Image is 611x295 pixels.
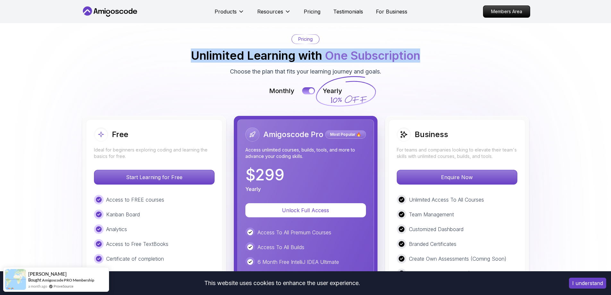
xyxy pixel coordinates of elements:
span: a month ago [28,283,47,289]
a: Enquire Now [397,174,517,180]
p: Kanban Board [106,211,140,218]
button: Resources [257,8,291,21]
h2: Amigoscode Pro [263,129,323,140]
div: This website uses cookies to enhance the user experience. [5,276,559,290]
button: Accept cookies [569,278,606,289]
p: Customized Dashboard [409,225,463,233]
a: Pricing [304,8,320,15]
p: Resources [257,8,283,15]
span: One Subscription [325,48,420,63]
p: Products [215,8,237,15]
p: 3 Month Free IntelliJ IDEA Ultimate [106,270,188,277]
p: Ideal for beginners exploring coding and learning the basics for free. [94,147,215,160]
p: Create Own Assessments (Coming Soon) [409,255,506,263]
p: Monthly [269,86,294,95]
p: Unlimited Access To All Courses [409,196,484,204]
p: $ 299 [245,167,284,183]
a: Start Learning for Free [94,174,215,180]
p: Team Management [409,211,454,218]
p: Bring Your Own Content (Coming Soon) [409,270,504,277]
p: Analytics [106,225,127,233]
p: Start Learning for Free [94,170,214,184]
a: For Business [376,8,407,15]
p: Yearly [245,185,261,193]
button: Unlock Full Access [245,203,366,217]
span: Bought [28,277,41,282]
p: 6 Month Free IntelliJ IDEA Ultimate [258,258,339,266]
p: Unlock Full Access [253,206,358,214]
a: ProveSource [54,283,73,289]
p: For teams and companies looking to elevate their team's skills with unlimited courses, builds, an... [397,147,517,160]
p: Access to Free TextBooks [106,240,168,248]
a: Testimonials [333,8,363,15]
a: Amigoscode PRO Membership [42,278,94,282]
p: Branded Certificates [409,240,456,248]
p: Pricing [298,36,313,42]
button: Products [215,8,244,21]
button: Start Learning for Free [94,170,215,185]
p: Choose the plan that fits your learning journey and goals. [230,67,381,76]
h2: Unlimited Learning with [191,49,420,62]
p: Most Popular 🔥 [326,131,365,138]
p: Access unlimited courses, builds, tools, and more to advance your coding skills. [245,147,366,160]
button: Enquire Now [397,170,517,185]
p: Access To All Premium Courses [258,229,331,236]
h2: Business [415,129,448,140]
p: Access to FREE courses [106,196,164,204]
img: provesource social proof notification image [5,269,26,290]
a: Unlock Full Access [245,207,366,213]
p: Members Area [483,6,530,17]
p: Access To All Builds [258,243,304,251]
a: Members Area [483,5,530,18]
p: Certificate of completion [106,255,164,263]
span: [PERSON_NAME] [28,271,67,277]
h2: Free [112,129,128,140]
